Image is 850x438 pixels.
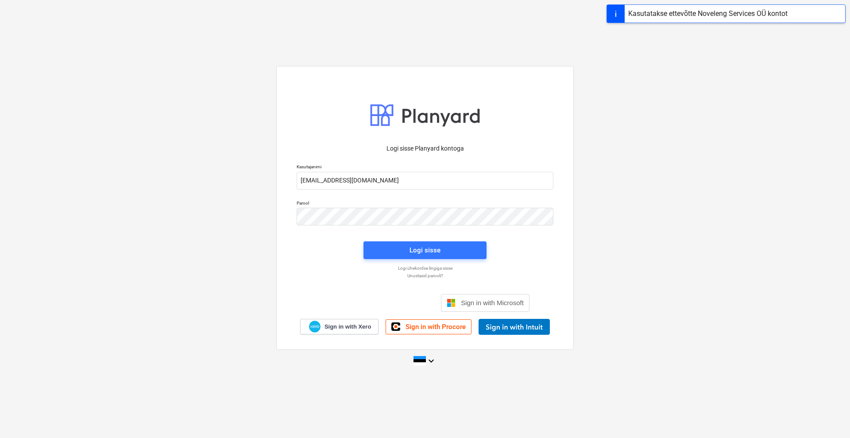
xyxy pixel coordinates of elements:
[447,298,456,307] img: Microsoft logo
[316,293,438,313] iframe: Sisselogimine Google'i nupu abil
[406,323,466,331] span: Sign in with Procore
[300,319,379,334] a: Sign in with Xero
[386,319,471,334] a: Sign in with Procore
[297,144,553,153] p: Logi sisse Planyard kontoga
[410,244,440,256] div: Logi sisse
[297,200,553,208] p: Parool
[426,356,437,366] i: keyboard_arrow_down
[325,323,371,331] span: Sign in with Xero
[461,299,524,306] span: Sign in with Microsoft
[628,8,788,19] div: Kasutatakse ettevõtte Noveleng Services OÜ kontot
[292,265,558,271] a: Logi ühekordse lingiga sisse
[292,273,558,279] a: Unustasid parooli?
[363,241,487,259] button: Logi sisse
[297,172,553,190] input: Kasutajanimi
[309,321,321,333] img: Xero logo
[297,164,553,171] p: Kasutajanimi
